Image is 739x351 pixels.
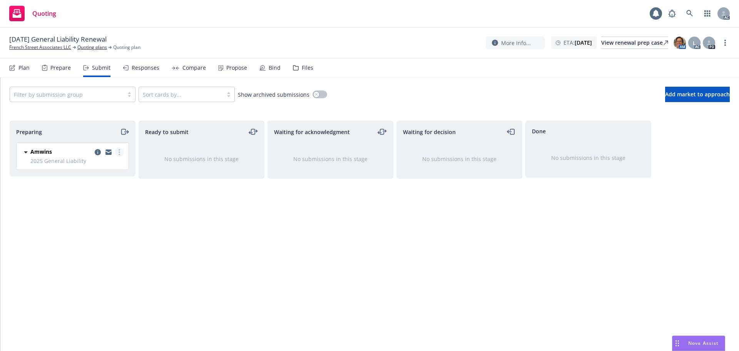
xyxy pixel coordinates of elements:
a: copy logging email [104,148,113,157]
span: Quoting [32,10,56,17]
button: Nova Assist [672,336,725,351]
span: Preparing [16,128,42,136]
span: ETA : [563,39,592,47]
div: Submit [92,65,110,71]
span: 2025 General Liability [30,157,124,165]
a: moveLeftRight [249,127,258,136]
a: Report a Bug [664,6,680,21]
a: View renewal prep case [601,37,668,49]
a: Switch app [700,6,715,21]
span: Amwins [30,148,52,156]
span: Add market to approach [665,91,730,98]
a: French Street Associates LLC [9,44,71,51]
span: Show archived submissions [238,91,309,99]
div: Propose [226,65,247,71]
span: More info... [501,39,531,47]
span: L [693,39,696,47]
a: more [721,38,730,47]
div: Compare [182,65,206,71]
a: moveLeft [507,127,516,136]
strong: [DATE] [575,39,592,46]
div: Drag to move [672,336,682,351]
a: Quoting [6,3,59,24]
div: Files [302,65,313,71]
button: More info... [486,37,545,49]
span: Nova Assist [688,340,719,346]
div: Plan [18,65,30,71]
span: Ready to submit [145,128,189,136]
div: No submissions in this stage [151,155,252,163]
div: No submissions in this stage [538,154,639,162]
div: No submissions in this stage [409,155,510,163]
a: more [115,148,124,157]
div: No submissions in this stage [280,155,381,163]
span: Waiting for decision [403,128,456,136]
button: Add market to approach [665,87,730,102]
div: Responses [132,65,159,71]
a: moveRight [120,127,129,136]
span: Quoting plan [113,44,140,51]
span: [DATE] General Liability Renewal [9,35,107,44]
a: Quoting plans [77,44,107,51]
div: Prepare [50,65,71,71]
a: copy logging email [93,148,102,157]
div: Bind [269,65,281,71]
span: Done [532,127,546,135]
span: Waiting for acknowledgment [274,128,350,136]
a: Search [682,6,697,21]
a: moveLeftRight [378,127,387,136]
img: photo [674,37,686,49]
